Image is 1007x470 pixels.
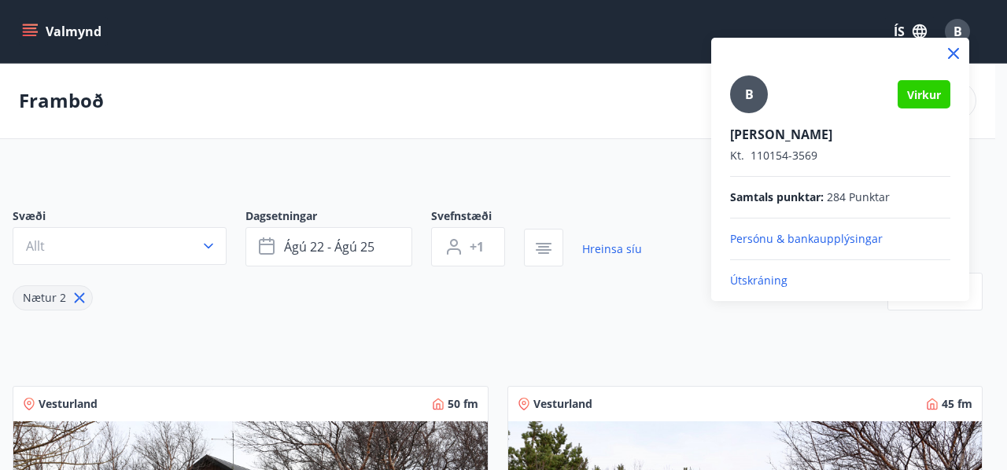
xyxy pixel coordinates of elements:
p: Persónu & bankaupplýsingar [730,231,950,247]
p: 110154-3569 [730,148,950,163]
p: Útskráning [730,273,950,288]
span: B [745,86,754,103]
span: Kt. [730,148,744,163]
span: 284 Punktar [827,189,890,205]
p: [PERSON_NAME] [730,126,950,143]
span: Samtals punktar : [730,189,824,205]
span: Virkur [907,87,941,102]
